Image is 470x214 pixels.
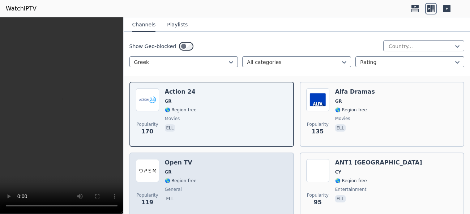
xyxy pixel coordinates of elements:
span: CY [335,169,342,175]
span: entertainment [335,187,367,192]
button: Playlists [167,18,188,32]
span: Popularity [307,192,329,198]
img: Alfa Dramas [306,88,329,111]
span: general [165,187,182,192]
span: 🌎 Region-free [165,178,197,184]
img: Action 24 [136,88,159,111]
span: 135 [312,127,324,136]
p: ell [335,124,346,132]
img: Open TV [136,159,159,182]
span: 🌎 Region-free [335,178,367,184]
img: ANT1 Cyprus [306,159,329,182]
h6: Action 24 [165,88,197,95]
span: 95 [314,198,322,207]
span: 🌎 Region-free [165,107,197,113]
span: Popularity [307,121,329,127]
span: movies [335,116,350,121]
button: Channels [132,18,156,32]
h6: ANT1 [GEOGRAPHIC_DATA] [335,159,422,166]
p: ell [165,124,175,132]
span: Popularity [136,121,158,127]
label: Show Geo-blocked [129,43,176,50]
span: movies [165,116,180,121]
span: GR [335,98,342,104]
p: ell [165,195,175,202]
p: ell [335,195,346,202]
a: WatchIPTV [6,4,37,13]
span: GR [165,169,172,175]
h6: Alfa Dramas [335,88,375,95]
span: 119 [141,198,153,207]
span: 🌎 Region-free [335,107,367,113]
span: GR [165,98,172,104]
span: 170 [141,127,153,136]
h6: Open TV [165,159,197,166]
span: Popularity [136,192,158,198]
